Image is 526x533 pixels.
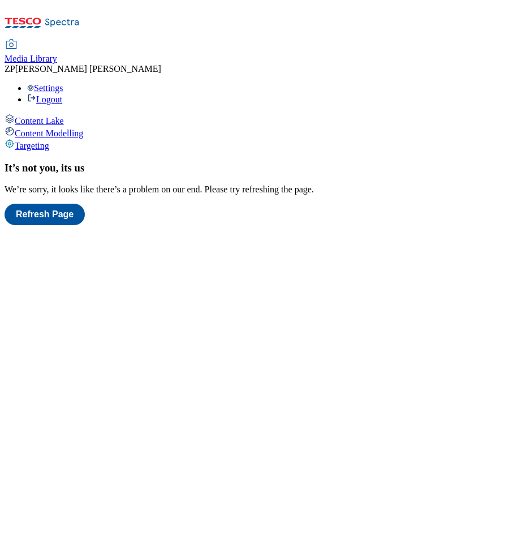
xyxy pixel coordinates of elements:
[5,139,521,151] a: Targeting
[5,40,57,64] a: Media Library
[5,184,521,195] p: We’re sorry, it looks like there’s a problem on our end. Please try refreshing the page.
[5,126,521,139] a: Content Modelling
[15,141,49,151] span: Targeting
[15,128,83,138] span: Content Modelling
[27,83,63,93] a: Settings
[15,116,64,126] span: Content Lake
[5,64,15,74] span: ZP
[5,114,521,126] a: Content Lake
[5,162,521,174] h1: It’s not you, its us
[27,94,62,104] a: Logout
[15,64,161,74] span: [PERSON_NAME] [PERSON_NAME]
[5,54,57,63] span: Media Library
[5,204,85,225] button: Refresh Page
